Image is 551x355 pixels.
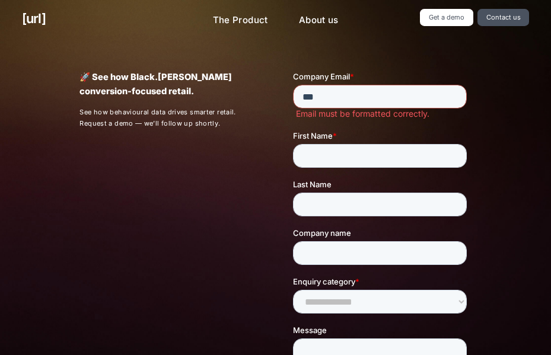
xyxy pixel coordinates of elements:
[22,9,46,28] a: [URL]
[477,9,529,26] a: Contact us
[420,9,473,26] a: Get a demo
[289,9,348,32] a: About us
[203,9,278,32] a: The Product
[79,107,258,130] p: See how behavioural data drives smarter retail. Request a demo — we’ll follow up shortly.
[79,71,258,99] p: 🚀 See how Black.[PERSON_NAME] conversion-focused retail.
